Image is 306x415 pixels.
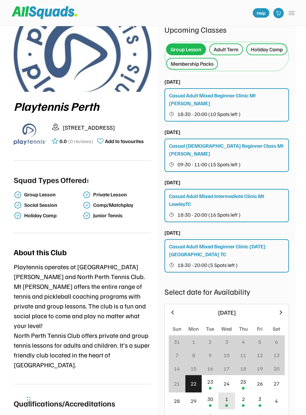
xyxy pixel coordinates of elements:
div: 6 [275,338,278,346]
div: Qualifications/Accreditations [14,397,115,409]
div: 17 [224,365,229,373]
button: menu [288,9,296,17]
div: 25 [240,378,246,386]
div: 0.0 [59,137,67,145]
div: 22 [191,380,196,388]
div: Adult Term [214,45,238,53]
div: Casual [DEMOGRAPHIC_DATA] Beginner Class Mt [PERSON_NAME] [169,142,285,158]
div: Sun [173,325,181,333]
div: Comp/Matchplay [93,202,150,208]
div: Thu [239,325,248,333]
div: Add to favourites [105,137,144,145]
button: 18:30 - 20:00 (5 Spots left ) [169,261,285,269]
button: 18:30 - 20:00 (16 Spots left ) [169,210,285,219]
span: 18:30 - 20:00 (16 Spots left ) [178,212,241,217]
div: 11 [240,351,246,359]
div: Tue [206,325,214,333]
span: 09:30 - 11:00 (15 Spots left ) [178,162,241,167]
div: Casual Adult Mixed Intermediate Clinic Mt LawleyTC [169,192,285,208]
img: check-verified-01.svg [83,201,91,209]
div: 9 [209,351,212,359]
div: 7 [176,351,178,359]
div: Group Lesson [24,191,81,198]
div: Junior Tennis [93,212,150,219]
div: 4 [275,397,278,405]
div: 14 [174,365,180,373]
div: [DATE] [164,128,180,136]
div: 5 [258,338,261,346]
div: Playtennis operates at [GEOGRAPHIC_DATA][PERSON_NAME] and North Perth Tennis Club. Mt [PERSON_NAM... [14,262,151,370]
div: [DATE] [180,308,274,317]
img: Squad%20Logo.svg [12,6,77,19]
div: 4 [242,338,245,346]
img: check-verified-01.svg [83,212,91,220]
div: 1 [225,395,228,403]
div: Membership Packs [171,60,213,68]
div: Casual Adult Mixed Beginner Clinic [DATE] [GEOGRAPHIC_DATA] TC [169,242,285,258]
div: 1 [192,338,195,346]
div: 16 [207,365,213,373]
div: 31 [174,338,180,346]
img: check-verified-01.svg [14,212,22,220]
div: Casual Adult Mixed Beginner Clinic Mt [PERSON_NAME] [169,91,285,107]
div: 19 [257,365,263,373]
div: Social Session [24,202,81,208]
div: Holiday Camp [24,212,81,219]
div: Private Lesson [93,191,150,198]
div: Upcoming Classes [164,24,289,35]
div: Squad Types Offered: [14,174,89,186]
div: [DATE] [164,178,180,186]
div: 26 [257,380,263,388]
span: 18:30 - 20:00 (5 Spots left ) [178,262,238,268]
div: 2 [242,395,245,403]
button: 18:30 - 20:00 (10 Spots left ) [169,110,285,118]
div: 12 [257,351,263,359]
div: Playtennis Perth [14,100,151,113]
div: 15 [191,365,196,373]
img: playtennis%20blue%20logo%201.png [14,118,46,151]
button: 09:30 - 11:00 (15 Spots left ) [169,160,285,169]
div: 27 [274,380,280,388]
div: Mon [188,325,199,333]
div: 2 [209,338,212,346]
div: Sat [273,325,280,333]
div: 30 [207,395,213,403]
img: playtennis%20blue%20logo%204.jpg [14,17,151,92]
div: 10 [224,351,229,359]
div: 29 [191,397,196,405]
div: Group Lesson [171,45,201,53]
div: Select date for Availability [164,286,289,297]
div: 23 [207,378,213,386]
span: 18:30 - 20:00 (10 Spots left ) [178,111,241,117]
div: Holiday Camp [251,45,283,53]
img: check-verified-01.svg [83,191,91,199]
div: 18 [240,365,246,373]
div: [DATE] [164,78,180,86]
div: 8 [192,351,195,359]
div: [DATE] [164,229,180,237]
div: Wed [221,325,232,333]
div: 21 [174,380,180,388]
div: 13 [274,351,280,359]
div: [STREET_ADDRESS] [63,123,151,132]
div: (0 reviews) [68,137,93,145]
div: 3 [225,338,228,346]
img: shopping-cart-01%20%281%29.svg [276,10,281,16]
img: check-verified-01.svg [14,191,22,199]
a: Help [253,8,269,18]
div: 3 [258,395,261,403]
img: check-verified-01.svg [14,201,22,209]
div: Fri [257,325,263,333]
div: 20 [274,365,280,373]
div: 24 [224,380,229,388]
div: 28 [174,397,180,405]
div: About this Club [14,246,67,258]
